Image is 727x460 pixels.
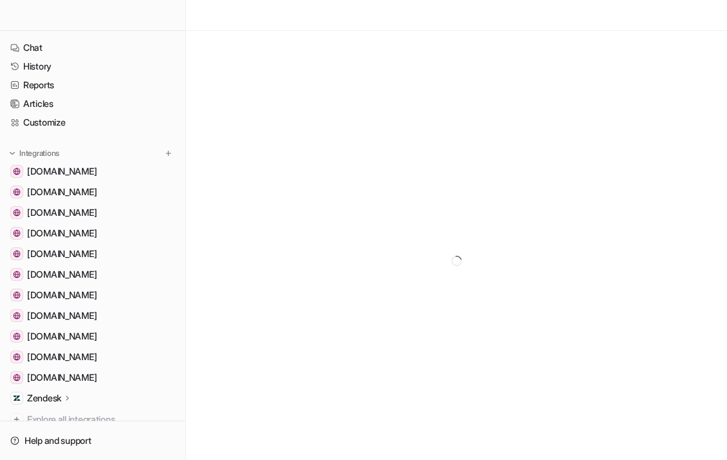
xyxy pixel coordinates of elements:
[27,247,97,260] span: [DOMAIN_NAME]
[27,289,97,302] span: [DOMAIN_NAME]
[13,374,21,381] img: www.spooky2.com
[27,350,97,363] span: [DOMAIN_NAME]
[13,168,21,175] img: www.mabangerp.com
[13,188,21,196] img: my.livechatinc.com
[10,413,23,426] img: explore all integrations
[5,410,180,428] a: Explore all integrations
[27,186,97,198] span: [DOMAIN_NAME]
[13,271,21,278] img: chatgpt.com
[27,409,175,430] span: Explore all integrations
[13,250,21,258] img: www.ahaharmony.com
[5,224,180,242] a: translate.google.co.uk[DOMAIN_NAME]
[5,76,180,94] a: Reports
[164,149,173,158] img: menu_add.svg
[13,353,21,361] img: www.spooky2videos.com
[5,307,180,325] a: www.rifemachineblog.com[DOMAIN_NAME]
[27,268,97,281] span: [DOMAIN_NAME]
[5,348,180,366] a: www.spooky2videos.com[DOMAIN_NAME]
[27,206,97,219] span: [DOMAIN_NAME]
[5,327,180,345] a: www.spooky2reviews.com[DOMAIN_NAME]
[13,209,21,216] img: app.chatbot.com
[27,371,97,384] span: [DOMAIN_NAME]
[27,165,97,178] span: [DOMAIN_NAME]
[5,204,180,222] a: app.chatbot.com[DOMAIN_NAME]
[5,265,180,283] a: chatgpt.com[DOMAIN_NAME]
[5,432,180,450] a: Help and support
[5,369,180,387] a: www.spooky2.com[DOMAIN_NAME]
[5,162,180,180] a: www.mabangerp.com[DOMAIN_NAME]
[5,286,180,304] a: www.spooky2-mall.com[DOMAIN_NAME]
[13,229,21,237] img: translate.google.co.uk
[13,312,21,320] img: www.rifemachineblog.com
[5,245,180,263] a: www.ahaharmony.com[DOMAIN_NAME]
[8,149,17,158] img: expand menu
[13,291,21,299] img: www.spooky2-mall.com
[27,309,97,322] span: [DOMAIN_NAME]
[5,113,180,131] a: Customize
[5,95,180,113] a: Articles
[5,39,180,57] a: Chat
[27,330,97,343] span: [DOMAIN_NAME]
[13,394,21,402] img: Zendesk
[5,183,180,201] a: my.livechatinc.com[DOMAIN_NAME]
[13,332,21,340] img: www.spooky2reviews.com
[5,147,63,160] button: Integrations
[19,148,59,158] p: Integrations
[27,392,61,405] p: Zendesk
[27,227,97,240] span: [DOMAIN_NAME]
[5,57,180,75] a: History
